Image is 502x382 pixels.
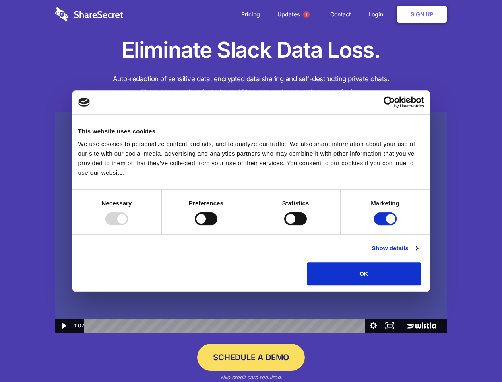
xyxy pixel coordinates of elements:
[55,72,447,99] h4: Auto-redaction of sensitive data, encrypted data sharing and self-destructing private chats. Shar...
[233,2,268,27] a: Pricing
[189,200,223,207] strong: Preferences
[382,319,398,333] button: Fullscreen
[91,319,361,333] div: Playbar
[307,262,421,285] button: OK
[55,7,123,22] img: logo-wordmark-white-trans-d4663122ce5f474addd5e946df7df03e33cb6a1c49d2221995e7729f52c070b2.svg
[303,11,310,18] span: 1
[397,6,447,23] a: Sign Up
[78,98,90,107] img: logo
[371,200,399,207] strong: Marketing
[361,2,395,27] a: Login
[55,112,447,333] img: Sharesecret
[398,319,447,333] a: Wistia Logo -- Learn More
[55,319,72,333] button: Play Video
[322,2,359,27] a: Contact
[462,342,492,372] iframe: Drift Widget Chat Controller
[197,344,305,371] a: Schedule a Demo
[78,139,424,177] div: We use cookies to personalize content and ads, and to analyze our traffic. We also share informat...
[220,374,282,380] em: *No credit card required.
[355,96,424,108] a: Usercentrics Cookiebot - opens in a new window
[372,244,418,253] a: Show details
[55,36,447,64] h1: Eliminate Slack Data Loss.
[282,200,309,207] strong: Statistics
[102,200,132,207] strong: Necessary
[365,319,382,333] button: Show settings menu
[78,127,424,136] div: This website uses cookies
